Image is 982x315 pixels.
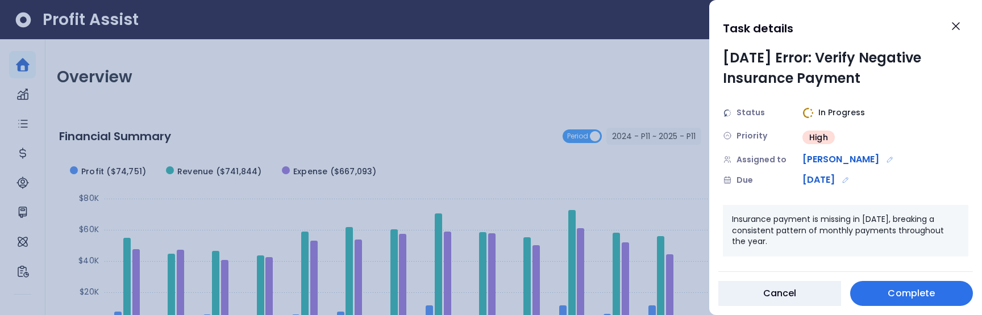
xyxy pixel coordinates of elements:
button: Edit assignment [884,153,896,166]
span: High [809,132,828,143]
button: Close [943,14,968,39]
h1: Task details [723,18,793,39]
span: Priority [737,130,767,142]
div: Insurance payment is missing in [DATE], breaking a consistent pattern of monthly payments through... [723,205,968,257]
span: Due [737,174,753,186]
img: In Progress [802,107,814,119]
span: Cancel [763,287,797,300]
div: [DATE] Error: Verify Negative Insurance Payment [723,48,968,89]
button: Cancel [718,281,841,306]
span: [DATE] [802,173,835,187]
img: Status [723,108,732,117]
button: Complete [850,281,973,306]
span: Status [737,107,765,119]
span: [PERSON_NAME] [802,153,879,166]
button: Edit due date [839,174,852,186]
span: Complete [888,287,935,300]
span: Assigned to [737,154,787,166]
span: In Progress [818,107,865,119]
